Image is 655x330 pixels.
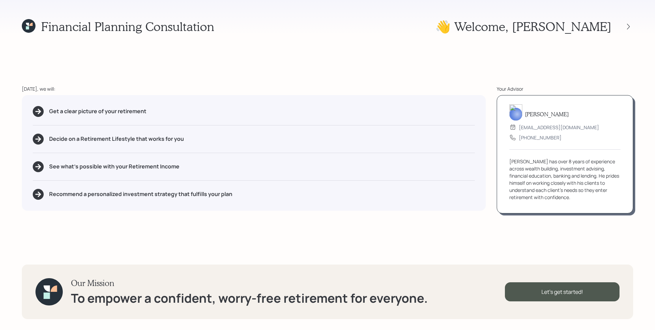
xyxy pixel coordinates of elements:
h5: Decide on a Retirement Lifestyle that works for you [49,136,184,142]
h1: 👋 Welcome , [PERSON_NAME] [435,19,611,34]
div: [PHONE_NUMBER] [519,134,562,141]
div: [PERSON_NAME] has over 8 years of experience across wealth building, investment advising, financi... [509,158,621,201]
h5: Get a clear picture of your retirement [49,108,146,115]
h1: Financial Planning Consultation [41,19,214,34]
h1: To empower a confident, worry-free retirement for everyone. [71,291,428,305]
div: [EMAIL_ADDRESS][DOMAIN_NAME] [519,124,599,131]
div: Let's get started! [505,282,620,301]
div: Your Advisor [497,85,633,92]
h5: See what's possible with your Retirement Income [49,163,179,170]
h5: Recommend a personalized investment strategy that fulfills your plan [49,191,232,197]
img: james-distasi-headshot.png [509,104,522,121]
h3: Our Mission [71,278,428,288]
h5: [PERSON_NAME] [525,111,569,117]
div: [DATE], we will: [22,85,486,92]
